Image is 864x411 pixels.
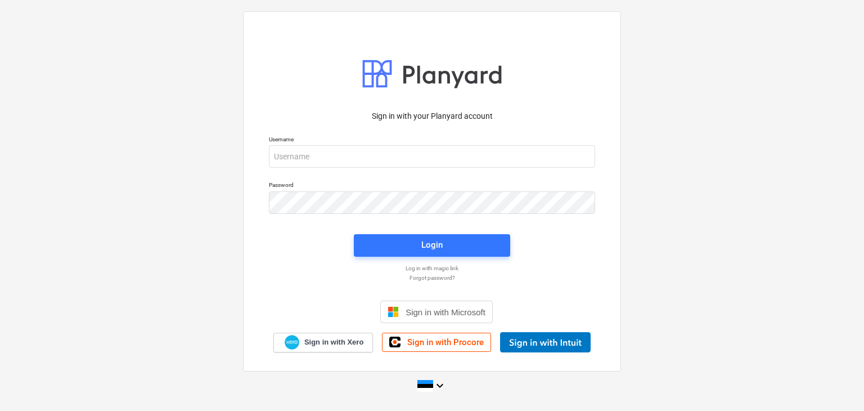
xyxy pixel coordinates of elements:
button: Login [354,234,510,257]
p: Sign in with your Planyard account [269,110,595,122]
span: Sign in with Xero [304,337,363,347]
img: Microsoft logo [388,306,399,318]
a: Forgot password? [263,274,601,282]
p: Password [269,181,595,191]
p: Username [269,136,595,145]
div: Login [421,238,443,252]
i: keyboard_arrow_down [433,379,447,392]
span: Sign in with Microsoft [406,307,485,317]
span: Sign in with Procore [407,337,484,347]
a: Sign in with Xero [273,333,373,352]
img: Xero logo [285,335,299,350]
input: Username [269,145,595,168]
a: Log in with magic link [263,265,601,272]
a: Sign in with Procore [382,333,491,352]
